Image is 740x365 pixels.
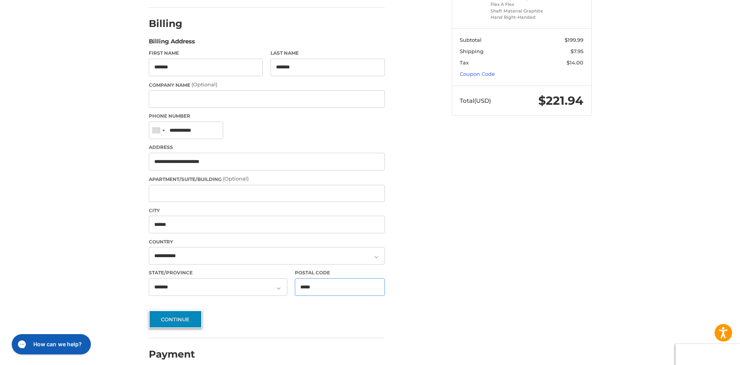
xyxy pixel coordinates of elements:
[149,348,195,360] h2: Payment
[149,81,385,89] label: Company Name
[460,48,484,54] span: Shipping
[295,269,385,276] label: Postal Code
[271,50,385,57] label: Last Name
[149,50,263,57] label: First Name
[149,238,385,245] label: Country
[191,81,217,88] small: (Optional)
[538,93,583,108] span: $221.94
[567,59,583,66] span: $14.00
[149,269,287,276] label: State/Province
[223,175,249,182] small: (Optional)
[565,37,583,43] span: $199.99
[491,14,550,21] li: Hand Right-Handed
[149,18,195,30] h2: Billing
[460,97,491,104] span: Total (USD)
[675,344,740,365] iframe: Google Customer Reviews
[149,144,385,151] label: Address
[149,207,385,214] label: City
[149,113,385,120] label: Phone Number
[460,71,495,77] a: Coupon Code
[491,1,550,8] li: Flex A Flex
[460,59,469,66] span: Tax
[149,310,202,328] button: Continue
[149,37,195,50] legend: Billing Address
[491,8,550,14] li: Shaft Material Graphite
[460,37,482,43] span: Subtotal
[8,331,93,357] iframe: Gorgias live chat messenger
[570,48,583,54] span: $7.95
[149,175,385,183] label: Apartment/Suite/Building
